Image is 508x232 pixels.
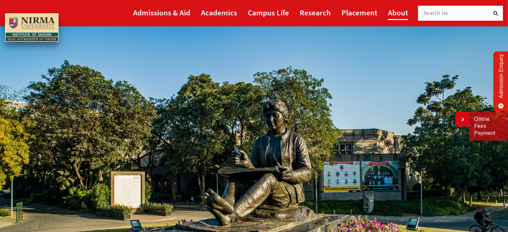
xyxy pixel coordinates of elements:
[341,5,377,20] a: Placement
[423,9,449,17] span: Search He
[388,5,408,20] a: About
[474,116,503,137] a: Online Fees Payment
[201,5,237,20] a: Academics
[248,5,289,20] a: Campus Life
[133,5,190,20] a: Admissions & Aid
[5,13,59,42] img: main_logo
[300,5,331,20] a: Research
